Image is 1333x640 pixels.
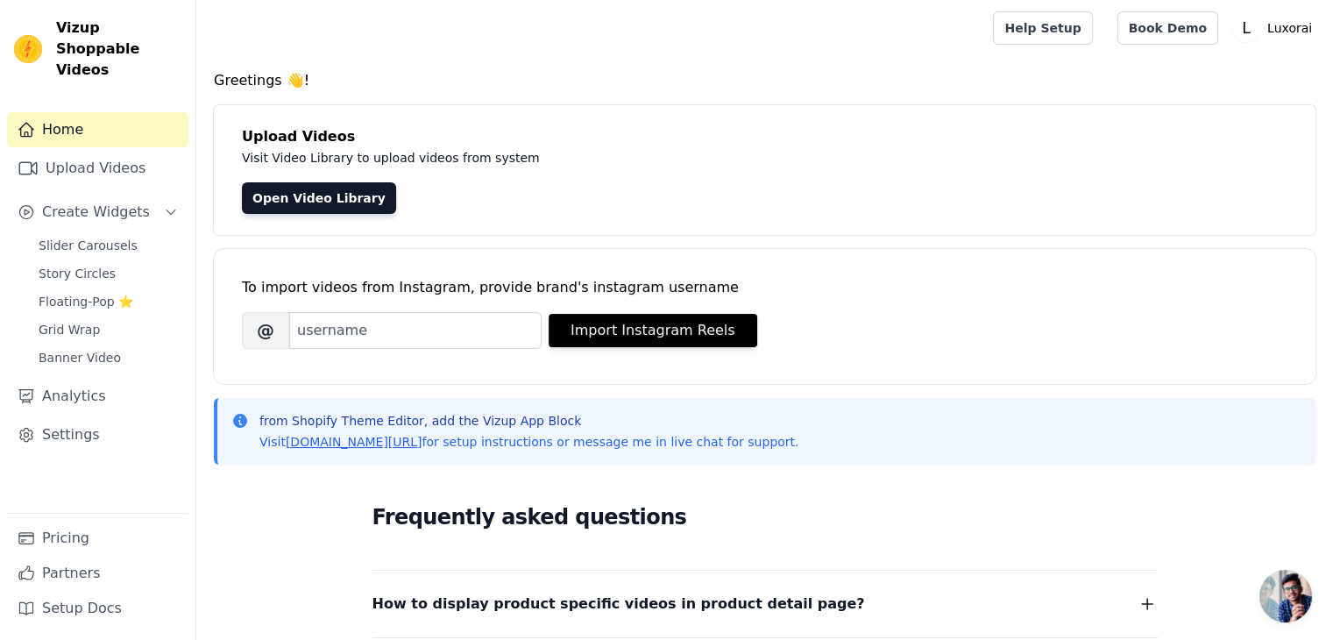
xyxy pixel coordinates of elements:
[1259,570,1312,622] div: Open chat
[7,112,188,147] a: Home
[242,126,1287,147] h4: Upload Videos
[28,233,188,258] a: Slider Carousels
[7,521,188,556] a: Pricing
[7,417,188,452] a: Settings
[549,314,757,347] button: Import Instagram Reels
[1260,12,1319,44] p: Luxorai
[42,202,150,223] span: Create Widgets
[39,321,100,338] span: Grid Wrap
[242,182,396,214] a: Open Video Library
[289,312,542,349] input: username
[28,289,188,314] a: Floating-Pop ⭐
[372,592,1158,616] button: How to display product specific videos in product detail page?
[1232,12,1319,44] button: L Luxorai
[7,556,188,591] a: Partners
[259,412,798,430] p: from Shopify Theme Editor, add the Vizup App Block
[7,591,188,626] a: Setup Docs
[372,592,865,616] span: How to display product specific videos in product detail page?
[56,18,181,81] span: Vizup Shoppable Videos
[28,261,188,286] a: Story Circles
[39,349,121,366] span: Banner Video
[214,70,1315,91] h4: Greetings 👋!
[242,147,1027,168] p: Visit Video Library to upload videos from system
[14,35,42,63] img: Vizup
[28,345,188,370] a: Banner Video
[993,11,1092,45] a: Help Setup
[1117,11,1218,45] a: Book Demo
[242,277,1287,298] div: To import videos from Instagram, provide brand's instagram username
[259,433,798,451] p: Visit for setup instructions or message me in live chat for support.
[242,312,289,349] span: @
[7,151,188,186] a: Upload Videos
[39,293,133,310] span: Floating-Pop ⭐
[372,500,1158,535] h2: Frequently asked questions
[39,237,138,254] span: Slider Carousels
[7,195,188,230] button: Create Widgets
[28,317,188,342] a: Grid Wrap
[39,265,116,282] span: Story Circles
[286,435,422,449] a: [DOMAIN_NAME][URL]
[1242,19,1251,37] text: L
[7,379,188,414] a: Analytics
